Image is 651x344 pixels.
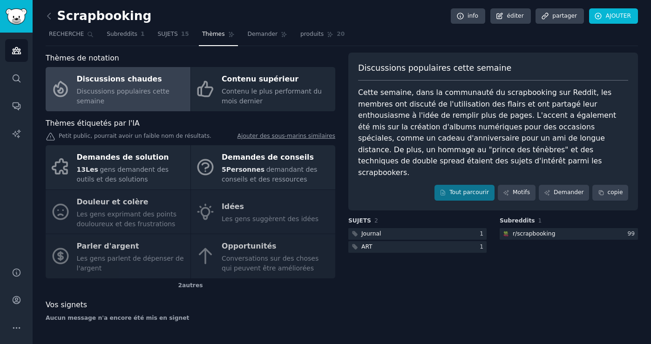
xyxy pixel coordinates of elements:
a: Subreddits1 [103,27,148,46]
div: 2 autres [46,278,335,293]
span: 15 [181,30,189,39]
button: copie [592,185,628,201]
span: Subreddits [107,30,137,39]
span: 5Personnes [222,166,264,173]
a: info [451,8,485,24]
div: Demandes de solution [77,150,186,165]
div: Contenu supérieur [222,72,331,87]
div: Journal [361,230,381,238]
span: Vos signets [46,299,87,311]
span: 1 [141,30,145,39]
a: AJOUTER [589,8,638,24]
a: Demander [244,27,291,46]
span: Contenu le plus performant du mois dernier [222,88,322,105]
div: 1 [480,243,487,251]
a: Scrapbookingr/scrapbooking99 [500,228,638,240]
div: Cette semaine, dans la communauté du scrapbooking sur Reddit, les membres ont discuté de l'utilis... [358,87,628,178]
span: 2 [374,217,378,224]
img: Logo GummySearch [6,8,27,25]
span: Thèmes étiquetés par l'IA [46,118,140,129]
div: 1 [480,230,487,238]
span: demandant des conseils et des ressources [222,166,317,183]
a: Demandes de solution13Lesgens demandent des outils et des solutions [46,145,190,189]
span: Thèmes de notation [46,53,119,64]
a: Discussions chaudesDiscussions populaires cette semaine [46,67,190,111]
a: partager [536,8,584,24]
h2: Scrapbooking [46,9,151,24]
span: Thèmes [202,30,225,39]
div: r/ scrapbooking [513,230,555,238]
span: gens demandent des outils et des solutions [77,166,169,183]
a: Demandes de conseils5Personnesdemandant des conseils et des ressources [191,145,336,189]
a: éditer [490,8,531,24]
span: produits [300,30,324,39]
a: Contenu supérieurContenu le plus performant du mois dernier [191,67,336,111]
a: Demander [539,185,590,201]
span: Discussions populaires cette semaine [358,62,511,74]
a: Ajouter des sous-marins similaires [237,132,335,142]
div: Aucun message n'a encore été mis en signet [46,314,335,323]
span: 13Les [77,166,98,173]
span: SUJETS [348,217,371,225]
img: Scrapbooking [503,230,509,237]
a: Thèmes [199,27,238,46]
span: Demander [248,30,278,39]
div: 99 [627,230,638,238]
a: ART1 [348,241,487,253]
span: SUJETS [157,30,177,39]
span: RECHERCHE [49,30,84,39]
span: Discussions populaires cette semaine [77,88,170,105]
a: Journal1 [348,228,487,240]
a: SUJETS15 [154,27,192,46]
a: Motifs [498,185,536,201]
div: Petit public, pourrait avoir un faible nom de résultats. [46,132,335,142]
div: Demandes de conseils [222,150,331,165]
span: 1 [538,217,542,224]
div: ART [361,243,372,251]
span: Subreddits [500,217,535,225]
a: produits20 [297,27,348,46]
a: Tout parcourir [434,185,495,201]
a: RECHERCHE [46,27,97,46]
span: 20 [337,30,345,39]
div: Discussions chaudes [77,72,186,87]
